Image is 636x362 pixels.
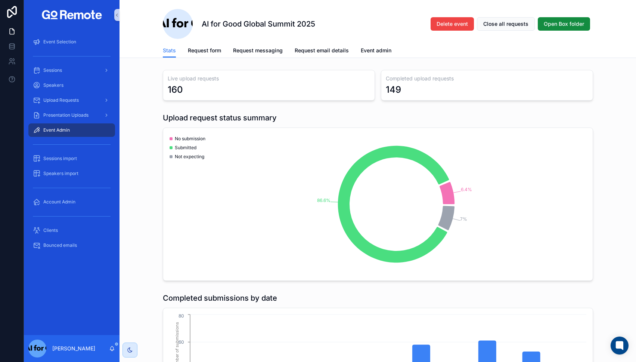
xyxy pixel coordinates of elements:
[386,84,401,96] div: 149
[168,84,183,96] div: 160
[168,75,370,82] h3: Live upload requests
[168,132,588,276] div: chart
[43,67,62,73] span: Sessions
[28,93,115,107] a: Upload Requests
[477,17,535,31] button: Close all requests
[175,136,205,142] span: No submission
[28,152,115,165] a: Sessions import
[24,30,120,262] div: scrollable content
[43,156,77,162] span: Sessions import
[28,64,115,77] a: Sessions
[179,313,184,319] tspan: 80
[28,35,115,49] a: Event Selection
[538,17,590,31] button: Open Box folder
[52,345,95,352] p: [PERSON_NAME]
[43,97,79,103] span: Upload Requests
[188,44,221,59] a: Request form
[43,199,75,205] span: Account Admin
[437,20,468,28] span: Delete event
[28,195,115,209] a: Account Admin
[28,239,115,252] a: Bounced emails
[544,20,584,28] span: Open Box folder
[386,75,588,82] h3: Completed upload requests
[460,216,467,222] tspan: 7%
[43,39,76,45] span: Event Selection
[295,47,349,54] span: Request email details
[43,171,78,177] span: Speakers import
[361,47,391,54] span: Event admin
[295,44,349,59] a: Request email details
[175,154,204,160] span: Not expecting
[28,224,115,237] a: Clients
[163,47,176,54] span: Stats
[28,108,115,122] a: Presentation Uploads
[483,20,528,28] span: Close all requests
[163,113,277,123] h1: Upload request status summary
[175,145,196,151] span: Submitted
[460,187,472,192] tspan: 6.4%
[28,167,115,180] a: Speakers import
[233,44,283,59] a: Request messaging
[233,47,283,54] span: Request messaging
[43,242,77,248] span: Bounced emails
[202,19,315,29] h1: AI for Good Global Summit 2025
[179,339,184,345] tspan: 60
[317,197,330,203] tspan: 86.6%
[43,227,58,233] span: Clients
[41,9,102,21] img: App logo
[163,293,277,303] h1: Completed submissions by date
[361,44,391,59] a: Event admin
[43,127,70,133] span: Event Admin
[28,123,115,137] a: Event Admin
[28,79,115,92] a: Speakers
[188,47,221,54] span: Request form
[431,17,474,31] button: Delete event
[43,112,89,118] span: Presentation Uploads
[43,82,63,88] span: Speakers
[163,44,176,58] a: Stats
